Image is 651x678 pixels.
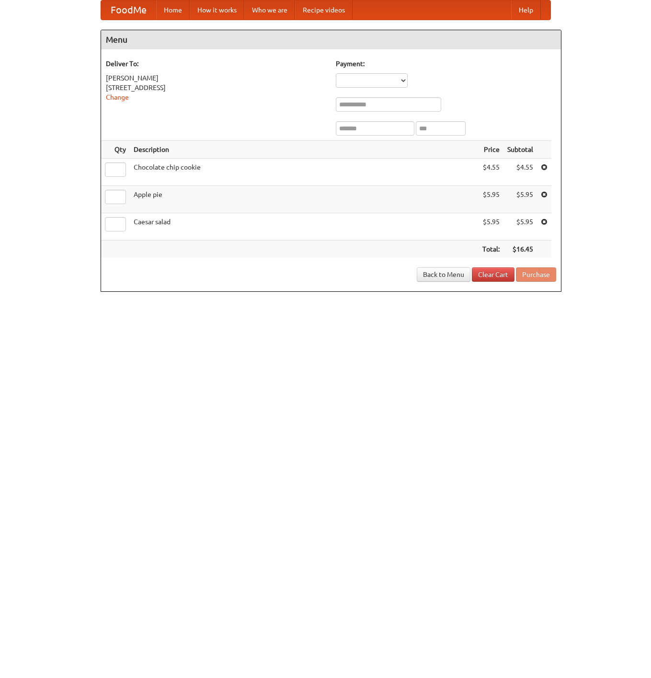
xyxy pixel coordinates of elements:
[417,267,470,282] a: Back to Menu
[516,267,556,282] button: Purchase
[130,141,479,159] th: Description
[479,159,503,186] td: $4.55
[511,0,541,20] a: Help
[479,141,503,159] th: Price
[503,241,537,258] th: $16.45
[101,30,561,49] h4: Menu
[336,59,556,69] h5: Payment:
[130,159,479,186] td: Chocolate chip cookie
[190,0,244,20] a: How it works
[130,213,479,241] td: Caesar salad
[479,241,503,258] th: Total:
[244,0,295,20] a: Who we are
[503,213,537,241] td: $5.95
[106,59,326,69] h5: Deliver To:
[295,0,353,20] a: Recipe videos
[106,93,129,101] a: Change
[101,141,130,159] th: Qty
[479,213,503,241] td: $5.95
[503,159,537,186] td: $4.55
[479,186,503,213] td: $5.95
[106,83,326,92] div: [STREET_ADDRESS]
[130,186,479,213] td: Apple pie
[101,0,156,20] a: FoodMe
[472,267,514,282] a: Clear Cart
[503,141,537,159] th: Subtotal
[156,0,190,20] a: Home
[503,186,537,213] td: $5.95
[106,73,326,83] div: [PERSON_NAME]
